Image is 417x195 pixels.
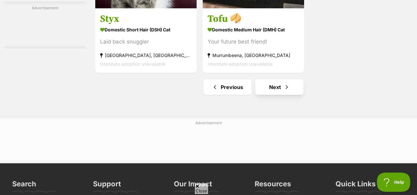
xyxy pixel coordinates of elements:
[255,79,303,95] a: Next page
[255,179,291,192] h3: Resources
[5,2,85,48] div: Advertisement
[203,79,251,95] a: Previous page
[208,13,299,25] h3: Tofu 🥠
[208,25,299,34] strong: Domestic Medium Hair (DMH) Cat
[203,8,304,73] a: Tofu 🥠 Domestic Medium Hair (DMH) Cat Your future best friend! Murrumbeena, [GEOGRAPHIC_DATA] Int...
[100,25,192,34] strong: Domestic Short Hair (DSH) Cat
[93,179,121,192] h3: Support
[100,61,165,67] span: Interstate adoption unavailable
[95,8,197,73] a: Styx Domestic Short Hair (DSH) Cat Laid back snuggler [GEOGRAPHIC_DATA], [GEOGRAPHIC_DATA] Inters...
[95,79,412,95] nav: Pagination
[174,179,212,192] h3: Our Impact
[208,37,299,46] div: Your future best friend!
[194,183,208,194] span: Close
[336,179,376,192] h3: Quick Links
[100,51,192,60] strong: [GEOGRAPHIC_DATA], [GEOGRAPHIC_DATA]
[208,61,273,67] span: Interstate adoption unavailable
[377,173,411,192] iframe: Help Scout Beacon - Open
[208,51,299,60] strong: Murrumbeena, [GEOGRAPHIC_DATA]
[100,37,192,46] div: Laid back snuggler
[100,13,192,25] h3: Styx
[12,179,36,192] h3: Search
